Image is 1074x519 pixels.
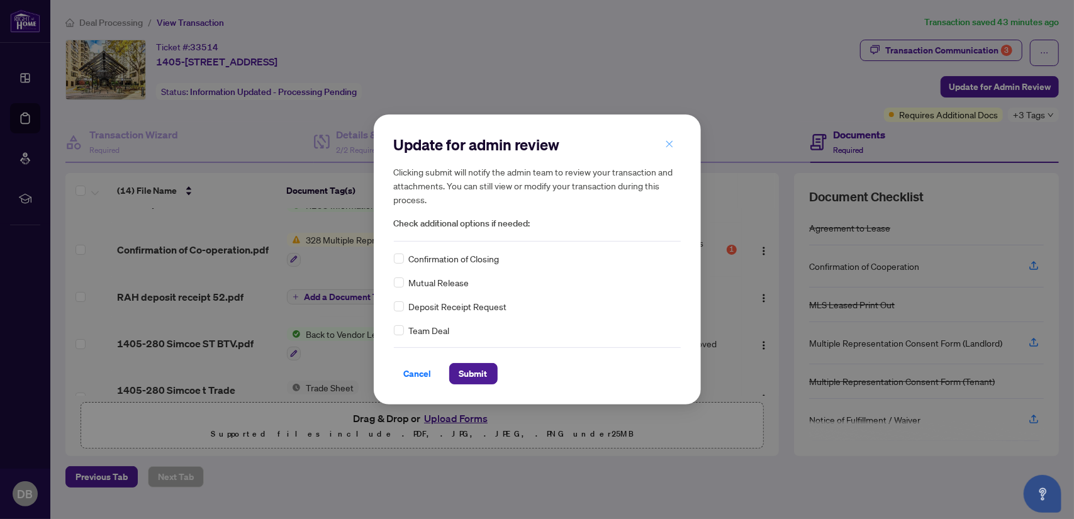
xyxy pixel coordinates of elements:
[409,276,469,289] span: Mutual Release
[1024,475,1061,513] button: Open asap
[409,323,450,337] span: Team Deal
[404,364,432,384] span: Cancel
[459,364,488,384] span: Submit
[409,299,507,313] span: Deposit Receipt Request
[409,252,500,265] span: Confirmation of Closing
[394,216,681,231] span: Check additional options if needed:
[394,135,681,155] h2: Update for admin review
[449,363,498,384] button: Submit
[394,165,681,206] h5: Clicking submit will notify the admin team to review your transaction and attachments. You can st...
[394,363,442,384] button: Cancel
[665,140,674,148] span: close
